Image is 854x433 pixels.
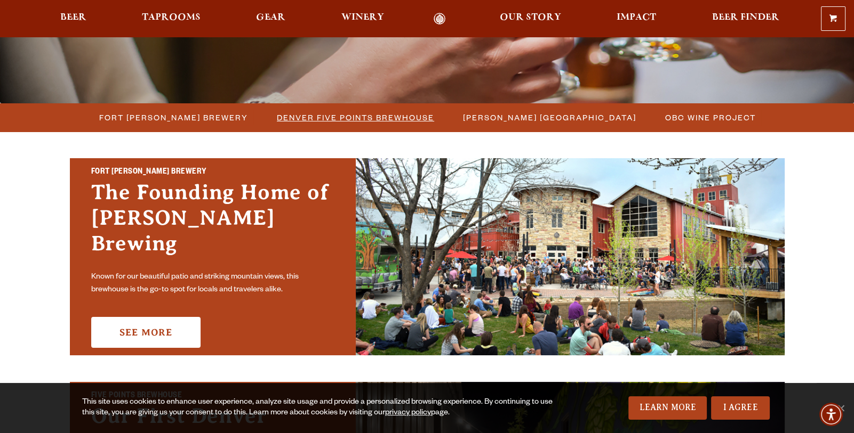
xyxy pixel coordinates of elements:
span: Beer [60,13,86,22]
a: Impact [610,13,663,25]
span: Our Story [500,13,561,22]
a: Fort [PERSON_NAME] Brewery [93,110,253,125]
a: privacy policy [385,409,431,418]
span: Gear [256,13,285,22]
a: Gear [249,13,292,25]
span: Beer Finder [712,13,779,22]
span: OBC Wine Project [665,110,756,125]
p: Known for our beautiful patio and striking mountain views, this brewhouse is the go-to spot for l... [91,271,334,297]
a: OBC Wine Project [659,110,761,125]
span: Taprooms [142,13,201,22]
div: This site uses cookies to enhance user experience, analyze site usage and provide a personalized ... [82,397,563,419]
span: Impact [617,13,656,22]
a: Learn More [628,396,707,420]
a: Beer [53,13,93,25]
a: I Agree [711,396,770,420]
span: Denver Five Points Brewhouse [277,110,434,125]
a: Odell Home [420,13,460,25]
img: Fort Collins Brewery & Taproom' [356,158,785,355]
a: Beer Finder [705,13,786,25]
a: Our Story [493,13,568,25]
h2: Fort [PERSON_NAME] Brewery [91,166,334,179]
a: [PERSON_NAME] [GEOGRAPHIC_DATA] [457,110,642,125]
div: Accessibility Menu [819,403,843,426]
a: See More [91,317,201,348]
h3: The Founding Home of [PERSON_NAME] Brewing [91,179,334,267]
a: Denver Five Points Brewhouse [270,110,440,125]
span: Fort [PERSON_NAME] Brewery [99,110,248,125]
span: [PERSON_NAME] [GEOGRAPHIC_DATA] [463,110,636,125]
a: Winery [334,13,391,25]
span: Winery [341,13,384,22]
a: Taprooms [135,13,207,25]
